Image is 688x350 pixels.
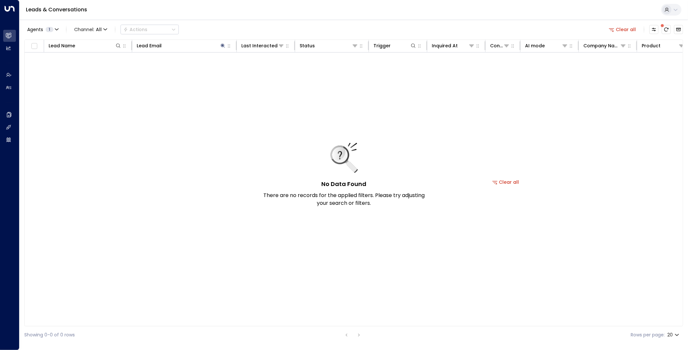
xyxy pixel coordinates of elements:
[373,42,391,50] div: Trigger
[642,42,660,50] div: Product
[373,42,417,50] div: Trigger
[72,25,110,34] button: Channel:All
[662,25,671,34] span: There are new threads available. Refresh the grid to view the latest updates.
[241,42,284,50] div: Last Interacted
[72,25,110,34] span: Channel:
[490,42,510,50] div: Conversation Type
[123,27,147,32] div: Actions
[263,192,425,207] p: There are no records for the applied filters. Please try adjusting your search or filters.
[241,42,278,50] div: Last Interacted
[49,42,121,50] div: Lead Name
[24,25,61,34] button: Agents1
[583,42,626,50] div: Company Name
[24,332,75,338] div: Showing 0-0 of 0 rows
[120,25,179,34] div: Button group with a nested menu
[674,25,683,34] button: Archived Leads
[322,180,367,188] h5: No Data Found
[137,42,226,50] div: Lead Email
[490,42,503,50] div: Conversation Type
[46,27,53,32] span: 1
[27,27,43,32] span: Agents
[525,42,545,50] div: AI mode
[300,42,358,50] div: Status
[342,331,363,339] nav: pagination navigation
[667,330,681,340] div: 20
[432,42,458,50] div: Inquired At
[525,42,568,50] div: AI mode
[642,42,685,50] div: Product
[120,25,179,34] button: Actions
[606,25,639,34] button: Clear all
[49,42,75,50] div: Lead Name
[96,27,102,32] span: All
[432,42,475,50] div: Inquired At
[300,42,315,50] div: Status
[631,332,665,338] label: Rows per page:
[137,42,162,50] div: Lead Email
[30,42,38,50] span: Toggle select all
[583,42,620,50] div: Company Name
[490,178,522,187] button: Clear all
[26,6,87,13] a: Leads & Conversations
[649,25,659,34] button: Customize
